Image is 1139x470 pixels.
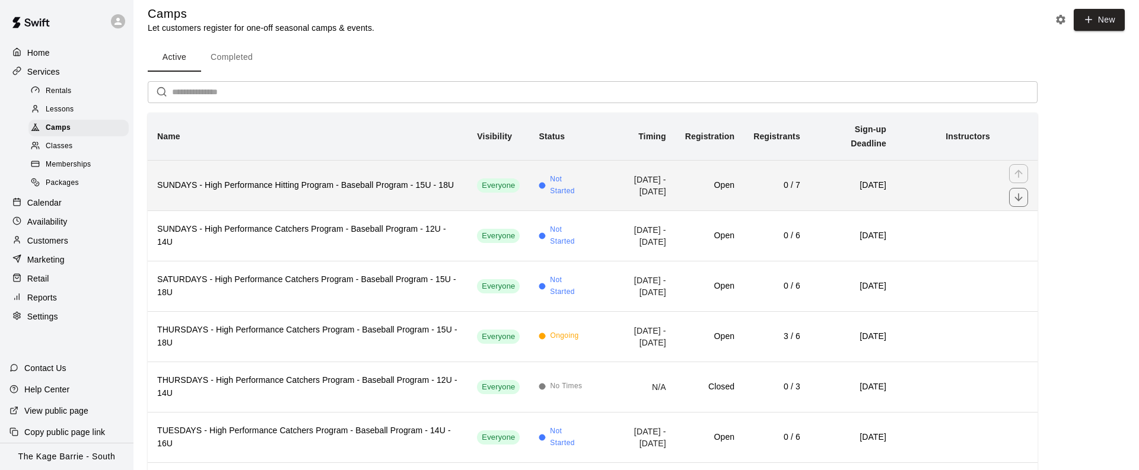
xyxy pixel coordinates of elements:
[946,132,990,141] b: Instructors
[550,426,588,449] span: Not Started
[477,279,520,293] div: This service is visible to all of your customers
[28,175,129,191] div: Packages
[157,324,458,350] h6: THURSDAYS - High Performance Catchers Program - Baseball Program - 15U - 18U
[753,179,800,192] h6: 0 / 7
[477,380,520,394] div: This service is visible to all of your customers
[1070,14,1125,24] a: New
[28,100,133,119] a: Lessons
[685,179,734,192] h6: Open
[1074,9,1125,31] button: New
[819,179,886,192] h6: [DATE]
[753,229,800,242] h6: 0 / 6
[28,82,133,100] a: Rentals
[157,179,458,192] h6: SUNDAYS - High Performance Hitting Program - Baseball Program - 15U - 18U
[550,224,588,248] span: Not Started
[550,274,588,298] span: Not Started
[28,119,133,138] a: Camps
[753,431,800,444] h6: 0 / 6
[9,44,124,62] a: Home
[753,280,800,293] h6: 0 / 6
[685,280,734,293] h6: Open
[477,331,520,343] span: Everyone
[477,132,512,141] b: Visibility
[24,426,105,438] p: Copy public page link
[148,43,201,72] button: Active
[157,223,458,249] h6: SUNDAYS - High Performance Catchers Program - Baseball Program - 12U - 14U
[27,47,50,59] p: Home
[18,450,116,463] p: The Kage Barrie - South
[148,6,374,22] h5: Camps
[9,270,124,287] a: Retail
[753,381,800,394] h6: 0 / 3
[539,132,565,141] b: Status
[638,132,666,141] b: Timing
[477,430,520,445] div: This service is visible to all of your customers
[157,273,458,299] h6: SATURDAYS - High Performance Catchers Program - Baseball Program - 15U - 18U
[9,232,124,250] a: Customers
[819,431,886,444] h6: [DATE]
[9,251,124,268] a: Marketing
[46,122,71,134] span: Camps
[477,330,520,344] div: This service is visible to all of your customers
[28,138,129,155] div: Classes
[685,381,734,394] h6: Closed
[157,132,180,141] b: Name
[9,289,124,306] div: Reports
[46,159,91,171] span: Memberships
[27,66,60,78] p: Services
[597,160,675,210] td: [DATE] - [DATE]
[685,229,734,242] h6: Open
[28,101,129,118] div: Lessons
[685,431,734,444] h6: Open
[819,381,886,394] h6: [DATE]
[28,174,133,193] a: Packages
[550,381,582,392] span: No Times
[477,281,520,292] span: Everyone
[685,330,734,343] h6: Open
[157,424,458,450] h6: TUESDAYS - High Performance Catchers Program - Baseball Program - 14U - 16U
[148,22,374,34] p: Let customers register for one-off seasonal camps & events.
[9,194,124,212] a: Calendar
[819,330,886,343] h6: [DATE]
[28,156,129,173] div: Memberships
[27,292,57,303] p: Reports
[28,138,133,156] a: Classes
[550,330,578,342] span: Ongoing
[477,231,520,242] span: Everyone
[46,85,72,97] span: Rentals
[685,132,734,141] b: Registration
[46,177,79,189] span: Packages
[24,362,66,374] p: Contact Us
[27,197,62,209] p: Calendar
[24,383,69,395] p: Help Center
[27,254,65,266] p: Marketing
[46,140,72,152] span: Classes
[9,213,124,231] a: Availability
[9,308,124,325] a: Settings
[27,311,58,322] p: Settings
[477,229,520,243] div: This service is visible to all of your customers
[819,280,886,293] h6: [DATE]
[1052,11,1070,28] button: Camp settings
[27,216,68,228] p: Availability
[851,124,886,148] b: Sign-up Deadline
[201,43,262,72] button: Completed
[753,330,800,343] h6: 3 / 6
[597,412,675,462] td: [DATE] - [DATE]
[477,382,520,393] span: Everyone
[477,178,520,193] div: This service is visible to all of your customers
[46,104,74,116] span: Lessons
[1009,188,1028,207] button: move item down
[819,229,886,242] h6: [DATE]
[28,83,129,100] div: Rentals
[27,273,49,284] p: Retail
[28,120,129,136] div: Camps
[9,63,124,81] a: Services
